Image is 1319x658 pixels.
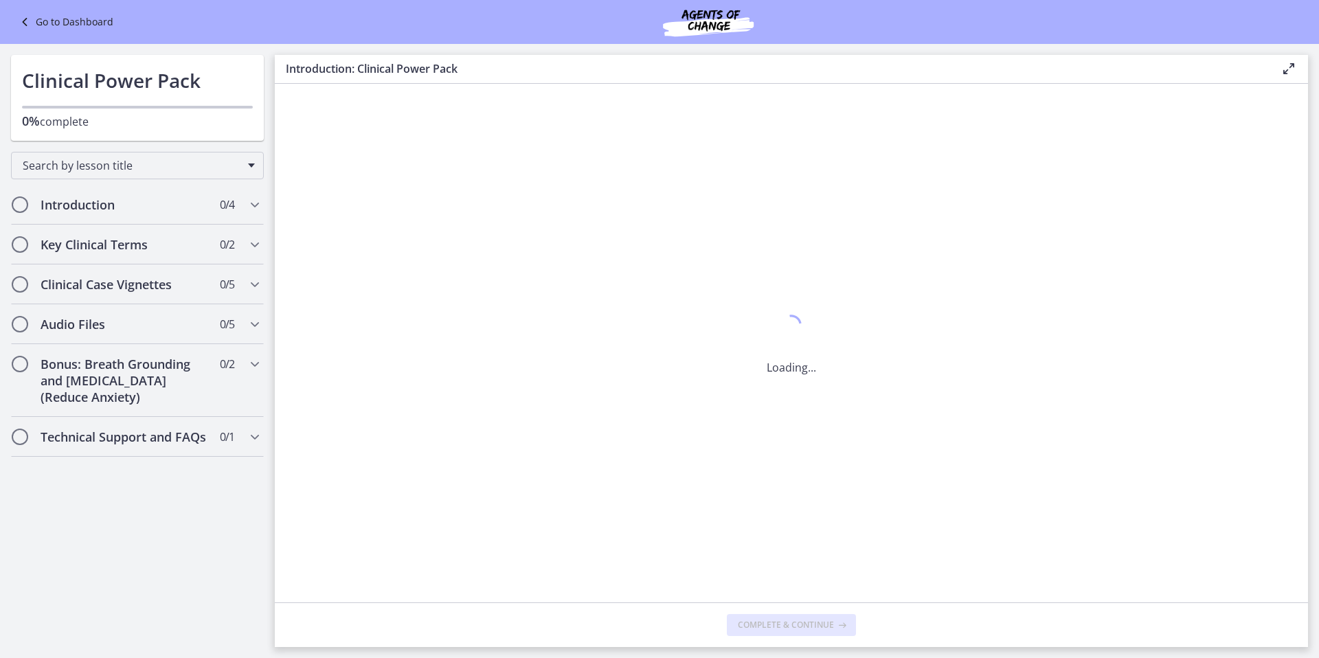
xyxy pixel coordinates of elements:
[11,152,264,179] div: Search by lesson title
[16,14,113,30] a: Go to Dashboard
[767,359,816,376] p: Loading...
[41,429,208,445] h2: Technical Support and FAQs
[626,5,791,38] img: Agents of Change
[220,196,234,213] span: 0 / 4
[220,356,234,372] span: 0 / 2
[41,356,208,405] h2: Bonus: Breath Grounding and [MEDICAL_DATA] (Reduce Anxiety)
[22,113,40,129] span: 0%
[41,196,208,213] h2: Introduction
[22,113,253,130] p: complete
[767,311,816,343] div: 1
[727,614,856,636] button: Complete & continue
[220,276,234,293] span: 0 / 5
[41,236,208,253] h2: Key Clinical Terms
[286,60,1259,77] h3: Introduction: Clinical Power Pack
[41,276,208,293] h2: Clinical Case Vignettes
[738,620,834,631] span: Complete & continue
[22,66,253,95] h1: Clinical Power Pack
[220,429,234,445] span: 0 / 1
[41,316,208,332] h2: Audio Files
[220,316,234,332] span: 0 / 5
[220,236,234,253] span: 0 / 2
[23,158,241,173] span: Search by lesson title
